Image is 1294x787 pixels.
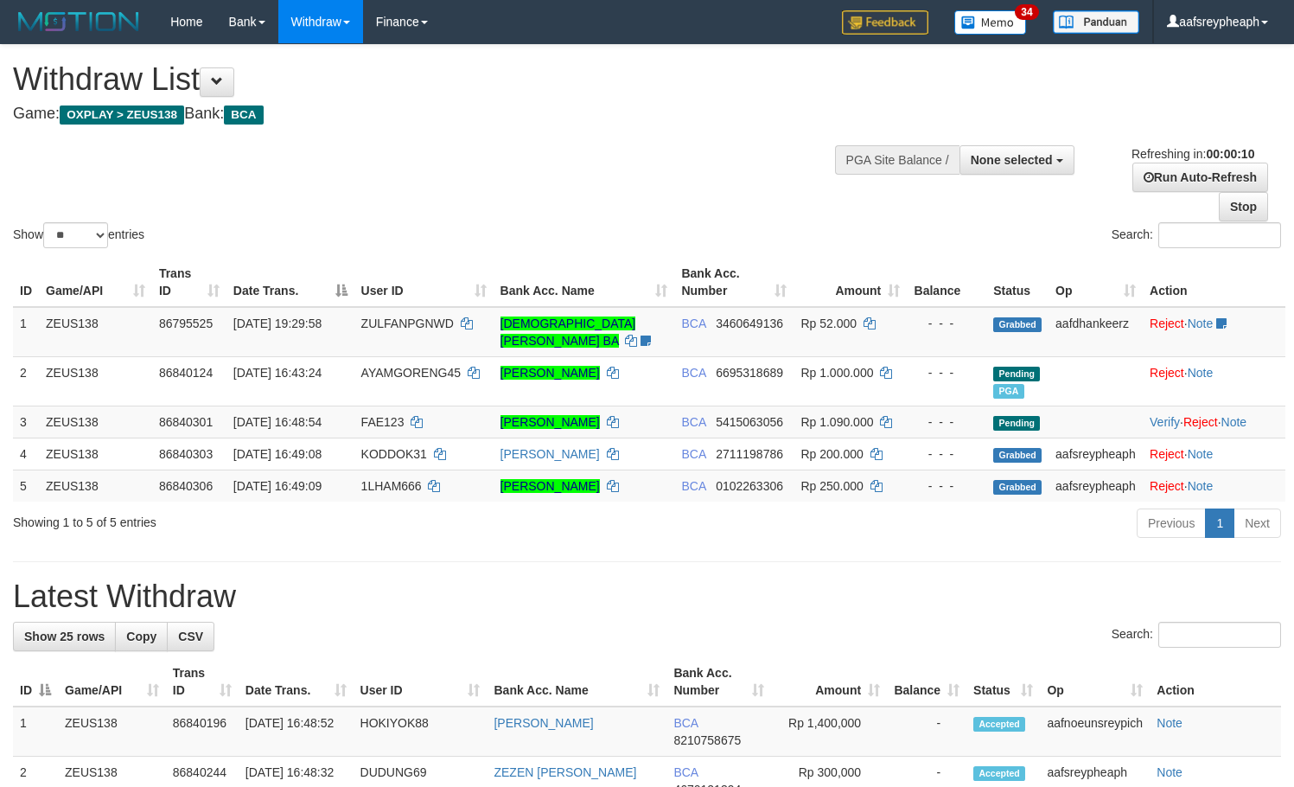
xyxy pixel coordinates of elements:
[115,622,168,651] a: Copy
[954,10,1027,35] img: Button%20Memo.svg
[771,707,887,757] td: Rp 1,400,000
[681,366,705,380] span: BCA
[1150,317,1184,330] a: Reject
[1188,447,1214,461] a: Note
[1132,163,1268,192] a: Run Auto-Refresh
[1157,716,1182,730] a: Note
[1015,4,1038,20] span: 34
[58,707,166,757] td: ZEUS138
[716,317,783,330] span: Copy 3460649136 to clipboard
[1205,509,1234,538] a: 1
[1206,147,1254,161] strong: 00:00:10
[1157,765,1182,779] a: Note
[13,62,845,97] h1: Withdraw List
[233,447,322,461] span: [DATE] 16:49:08
[716,447,783,461] span: Copy 2711198786 to clipboard
[716,479,783,493] span: Copy 0102263306 to clipboard
[1158,622,1281,648] input: Search:
[1188,366,1214,380] a: Note
[907,258,986,307] th: Balance
[993,448,1042,463] span: Grabbed
[361,415,405,429] span: FAE123
[681,415,705,429] span: BCA
[1183,415,1218,429] a: Reject
[13,657,58,707] th: ID: activate to sort column descending
[167,622,214,651] a: CSV
[233,415,322,429] span: [DATE] 16:48:54
[13,9,144,35] img: MOTION_logo.png
[152,258,226,307] th: Trans ID: activate to sort column ascending
[126,630,156,643] span: Copy
[233,366,322,380] span: [DATE] 16:43:24
[178,630,203,643] span: CSV
[800,479,863,493] span: Rp 250.000
[239,707,354,757] td: [DATE] 16:48:52
[1131,147,1254,161] span: Refreshing in:
[1049,258,1143,307] th: Op: activate to sort column ascending
[993,384,1023,399] span: Marked by aafnoeunsreypich
[487,657,666,707] th: Bank Acc. Name: activate to sort column ascending
[39,470,152,502] td: ZEUS138
[1150,366,1184,380] a: Reject
[58,657,166,707] th: Game/API: activate to sort column ascending
[361,317,454,330] span: ZULFANPGNWD
[39,438,152,470] td: ZEUS138
[914,413,979,431] div: - - -
[500,479,600,493] a: [PERSON_NAME]
[1112,622,1281,648] label: Search:
[1137,509,1206,538] a: Previous
[13,470,39,502] td: 5
[159,366,213,380] span: 86840124
[681,479,705,493] span: BCA
[1158,222,1281,248] input: Search:
[224,106,263,125] span: BCA
[159,447,213,461] span: 86840303
[959,145,1074,175] button: None selected
[673,733,741,747] span: Copy 8210758675 to clipboard
[1143,406,1285,438] td: · ·
[13,222,144,248] label: Show entries
[39,356,152,406] td: ZEUS138
[1143,307,1285,357] td: ·
[13,507,526,531] div: Showing 1 to 5 of 5 entries
[361,366,461,380] span: AYAMGORENG45
[681,317,705,330] span: BCA
[1233,509,1281,538] a: Next
[233,317,322,330] span: [DATE] 19:29:58
[914,315,979,332] div: - - -
[914,364,979,381] div: - - -
[986,258,1049,307] th: Status
[716,366,783,380] span: Copy 6695318689 to clipboard
[500,447,600,461] a: [PERSON_NAME]
[500,317,636,348] a: [DEMOGRAPHIC_DATA][PERSON_NAME] BA
[13,406,39,438] td: 3
[666,657,771,707] th: Bank Acc. Number: activate to sort column ascending
[794,258,907,307] th: Amount: activate to sort column ascending
[993,416,1040,431] span: Pending
[361,447,427,461] span: KODDOK31
[1188,317,1214,330] a: Note
[13,622,116,651] a: Show 25 rows
[500,415,600,429] a: [PERSON_NAME]
[13,106,845,123] h4: Game: Bank:
[354,707,488,757] td: HOKIYOK88
[159,317,213,330] span: 86795525
[1049,438,1143,470] td: aafsreypheaph
[1150,657,1281,707] th: Action
[361,479,422,493] span: 1LHAM666
[800,366,873,380] span: Rp 1.000.000
[500,366,600,380] a: [PERSON_NAME]
[1040,657,1150,707] th: Op: activate to sort column ascending
[43,222,108,248] select: Showentries
[800,317,857,330] span: Rp 52.000
[842,10,928,35] img: Feedback.jpg
[1040,707,1150,757] td: aafnoeunsreypich
[239,657,354,707] th: Date Trans.: activate to sort column ascending
[13,356,39,406] td: 2
[159,479,213,493] span: 86840306
[24,630,105,643] span: Show 25 rows
[914,477,979,495] div: - - -
[674,258,794,307] th: Bank Acc. Number: activate to sort column ascending
[1053,10,1139,34] img: panduan.png
[354,258,494,307] th: User ID: activate to sort column ascending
